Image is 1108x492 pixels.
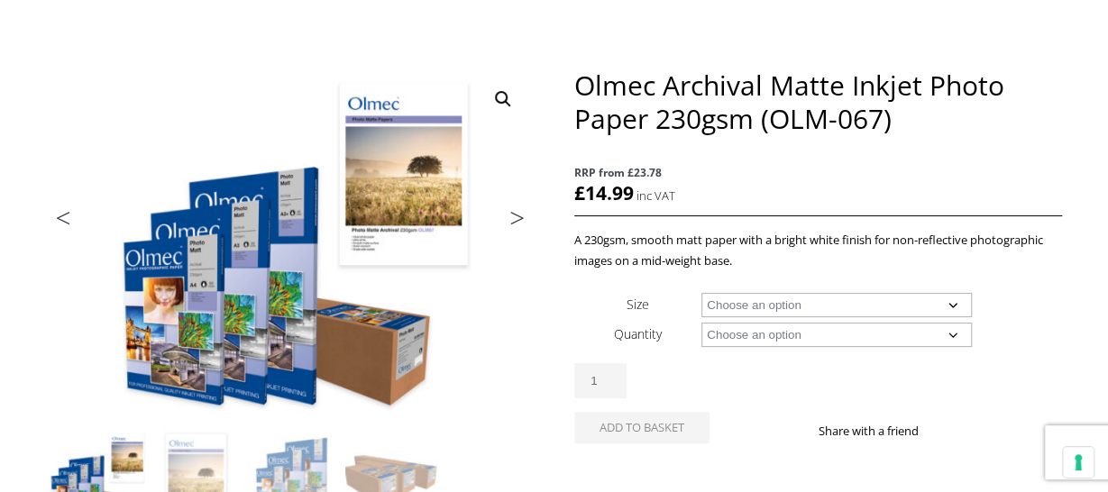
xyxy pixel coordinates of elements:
[939,424,954,438] img: facebook sharing button
[487,83,519,115] a: View full-screen image gallery
[574,363,627,398] input: Product quantity
[627,296,649,313] label: Size
[1063,447,1094,478] button: Your consent preferences for tracking technologies
[574,230,1061,271] p: A 230gsm, smooth matt paper with a bright white finish for non-reflective photographic images on ...
[818,421,939,442] p: Share with a friend
[574,162,1061,183] span: RRP from £23.78
[983,424,997,438] img: email sharing button
[574,412,710,443] button: Add to basket
[614,325,662,342] label: Quantity
[574,68,1061,135] h1: Olmec Archival Matte Inkjet Photo Paper 230gsm (OLM-067)
[574,180,634,205] bdi: 14.99
[961,424,975,438] img: twitter sharing button
[574,180,585,205] span: £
